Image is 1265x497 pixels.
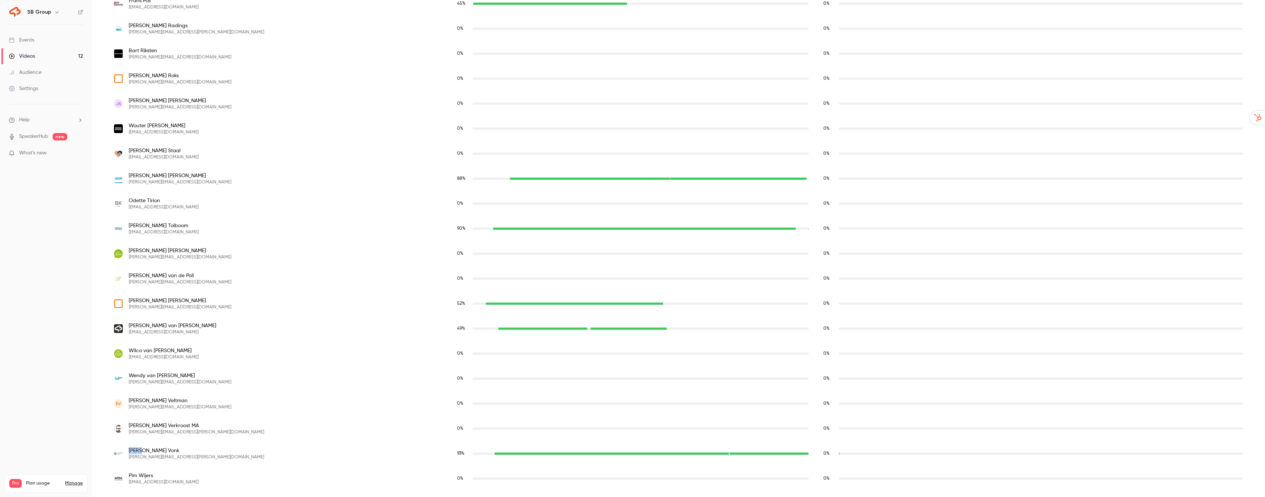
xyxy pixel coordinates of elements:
span: Live watch time [457,300,469,307]
span: 0 % [823,326,830,331]
a: Manage [65,480,83,486]
span: Replay watch time [823,400,835,407]
span: [PERSON_NAME] van [PERSON_NAME] [129,322,216,329]
span: 0 % [823,226,830,231]
span: 0 % [823,1,830,6]
div: edwin@keukenretailgroep.nl [107,391,1250,416]
span: Replay watch time [823,375,835,382]
div: Settings [9,85,38,92]
div: niels@linteloo.nl [107,66,1250,91]
span: 0 % [823,76,830,81]
span: 0 % [457,351,463,356]
span: Live watch time [457,250,469,257]
span: [PERSON_NAME][EMAIL_ADDRESS][DOMAIN_NAME] [129,79,231,85]
span: Replay watch time [823,100,835,107]
span: EV [116,400,121,407]
img: zorggenoot.nl [114,149,123,158]
img: bureaumvo.nl [114,124,123,133]
span: 0 % [823,351,830,356]
span: Help [19,116,30,124]
span: Replay watch time [823,50,835,57]
span: 0 % [823,176,830,181]
div: wouter@bureaumvo.nl [107,116,1250,141]
li: help-dropdown-opener [9,116,83,124]
span: 0 % [457,426,463,431]
span: [EMAIL_ADDRESS][DOMAIN_NAME] [129,479,199,485]
span: [PERSON_NAME] Vonk [129,447,264,454]
span: 88 % [457,176,466,181]
span: Replay watch time [823,250,835,257]
span: Replay watch time [823,150,835,157]
span: [PERSON_NAME][EMAIL_ADDRESS][DOMAIN_NAME] [129,304,231,310]
span: Wilco van [PERSON_NAME] [129,347,199,354]
span: Replay watch time [823,200,835,207]
img: untapped.business [114,274,123,283]
div: niels.vonk@paradigma.nl [107,441,1250,466]
span: 0 % [823,401,830,406]
span: [PERSON_NAME][EMAIL_ADDRESS][DOMAIN_NAME] [129,104,231,110]
span: [PERSON_NAME] [PERSON_NAME] [129,297,231,304]
span: Live watch time [457,75,469,82]
span: 49 % [457,326,465,331]
img: zenvoices.com [114,349,123,358]
span: Replay watch time [823,425,835,432]
img: rtvutrecht.nl [114,2,123,6]
span: Live watch time [457,25,469,32]
span: Live watch time [457,125,469,132]
span: 0 % [823,26,830,31]
span: new [53,133,67,140]
span: Replay watch time [823,450,835,457]
span: Plan usage [26,480,61,486]
div: vincent@untapped.business [107,266,1250,291]
span: Replay watch time [823,0,835,7]
h6: SB Group [27,8,51,16]
span: 0 % [823,151,830,156]
span: Replay watch time [823,225,835,232]
span: Live watch time [457,475,469,482]
span: Replay watch time [823,25,835,32]
span: 0 % [457,26,463,31]
span: Wendy van [PERSON_NAME] [129,372,231,379]
span: [PERSON_NAME] Verkroost MA [129,422,264,429]
div: judith@schellingerhout.co [107,91,1250,116]
span: What's new [19,149,47,157]
span: Live watch time [457,450,469,457]
span: 0 % [823,101,830,106]
span: 0 % [823,51,830,56]
span: Bart Riksten [129,47,231,54]
div: Audience [9,69,42,76]
div: frances@linteloo.nl [107,291,1250,316]
span: [EMAIL_ADDRESS][DOMAIN_NAME] [129,4,199,10]
span: 0 % [823,276,830,281]
span: [PERSON_NAME] [PERSON_NAME] [129,247,231,254]
a: SpeakerHub [19,133,48,140]
span: Replay watch time [823,175,835,182]
span: [EMAIL_ADDRESS][DOMAIN_NAME] [129,129,199,135]
span: Live watch time [457,425,469,432]
span: 45 % [457,1,466,6]
img: socialbrothers.nl [114,324,123,333]
img: verkroost.com [114,424,123,433]
img: SB Group [9,6,21,18]
div: elisabeth.brusse@clarionevents.com [107,16,1250,41]
span: 0 % [457,476,463,481]
span: 93 % [457,451,464,456]
span: [PERSON_NAME][EMAIL_ADDRESS][DOMAIN_NAME] [129,404,231,410]
span: Pro [9,479,22,488]
span: 0 % [823,301,830,306]
span: Live watch time [457,150,469,157]
span: [PERSON_NAME] Veltman [129,397,231,404]
span: Live watch time [457,200,469,207]
div: rubenvanhoorne@socialbrothers.nl [107,316,1250,341]
img: clarionevents.com [114,24,123,33]
span: [EMAIL_ADDRESS][DOMAIN_NAME] [129,154,199,160]
div: w.vandongen@1np.nl [107,366,1250,391]
div: Videos [9,53,35,60]
img: barentskrans.nl [114,199,123,208]
span: Live watch time [457,225,469,232]
span: Live watch time [457,375,469,382]
span: 0 % [457,51,463,56]
span: 0 % [457,276,463,281]
span: 0 % [823,451,830,456]
span: [PERSON_NAME][EMAIL_ADDRESS][PERSON_NAME][DOMAIN_NAME] [129,454,264,460]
